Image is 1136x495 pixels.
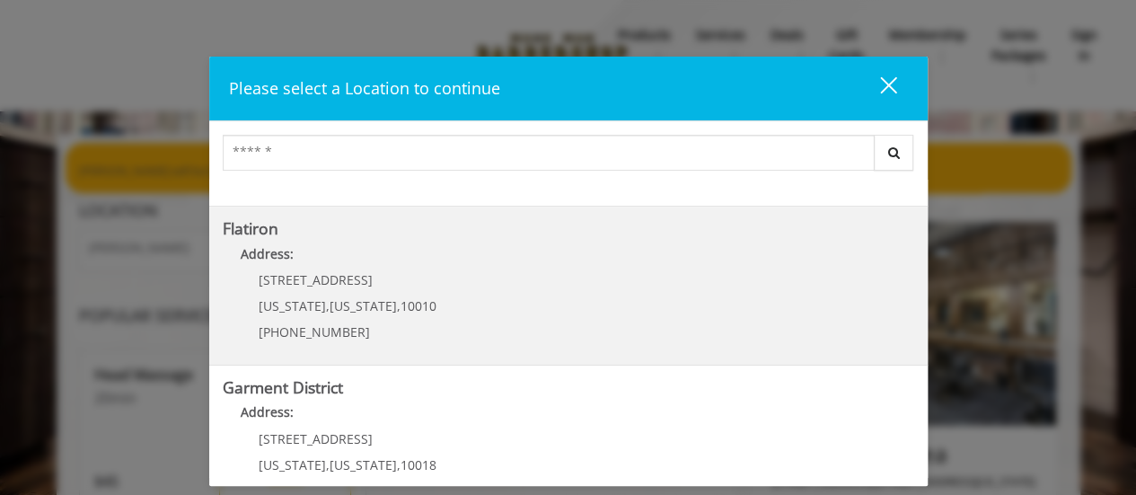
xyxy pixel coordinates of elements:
i: Search button [884,146,904,159]
b: Flatiron [223,217,278,239]
span: , [326,456,330,473]
span: , [397,456,401,473]
span: 10018 [401,456,436,473]
button: close dialog [847,70,908,107]
span: , [326,297,330,314]
span: Please select a Location to continue [229,77,500,99]
span: [STREET_ADDRESS] [259,271,373,288]
b: Address: [241,245,294,262]
span: [US_STATE] [259,456,326,473]
div: Center Select [223,135,914,180]
span: [PHONE_NUMBER] [259,323,370,340]
b: Garment District [223,376,343,398]
span: [STREET_ADDRESS] [259,430,373,447]
span: [US_STATE] [330,456,397,473]
span: [US_STATE] [259,297,326,314]
div: close dialog [859,75,895,102]
input: Search Center [223,135,875,171]
span: 10010 [401,297,436,314]
b: Address: [241,403,294,420]
span: , [397,297,401,314]
span: [US_STATE] [330,297,397,314]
